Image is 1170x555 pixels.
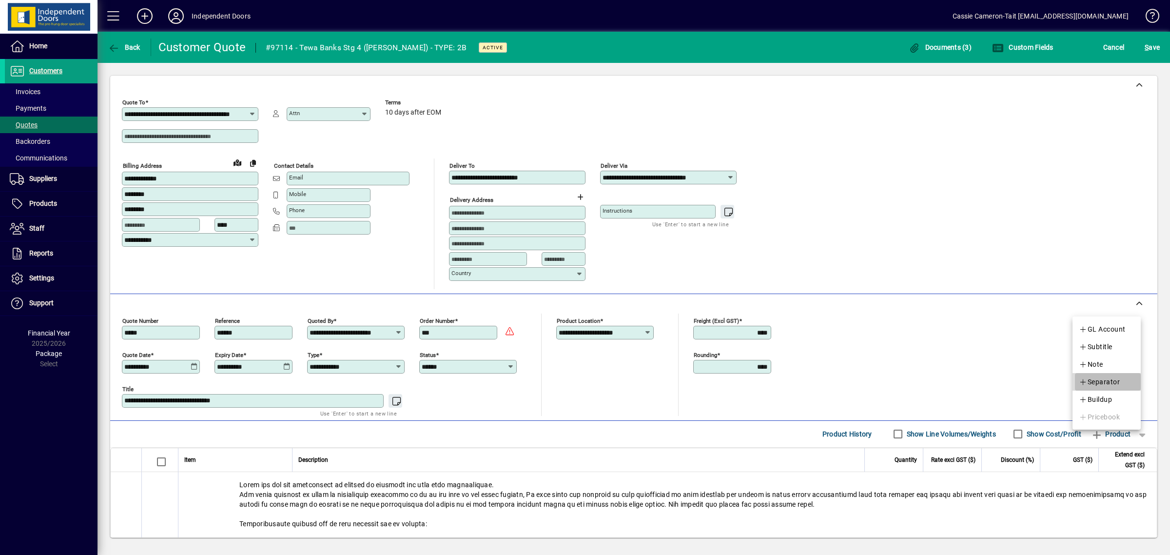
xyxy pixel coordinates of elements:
[1072,338,1141,356] button: Subtitle
[1072,320,1141,338] button: GL Account
[1079,394,1112,405] span: Buildup
[1079,376,1120,388] span: Separator
[1072,356,1141,373] button: Note
[1079,323,1126,335] span: GL Account
[1072,408,1141,426] button: Pricebook
[1072,391,1141,408] button: Buildup
[1079,358,1103,370] span: Note
[1072,373,1141,391] button: Separator
[1079,341,1112,353] span: Subtitle
[1079,411,1120,423] span: Pricebook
